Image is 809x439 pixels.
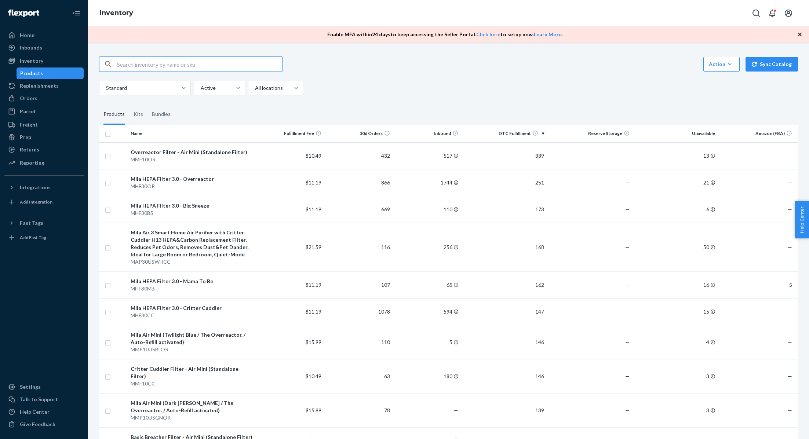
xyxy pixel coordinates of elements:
ol: breadcrumbs [94,3,139,24]
a: Products [17,67,84,79]
a: Home [4,29,84,41]
td: 173 [461,196,547,223]
td: 3 [633,393,718,427]
span: — [625,206,630,212]
div: MHF30MB [131,285,253,292]
div: Reporting [20,159,44,167]
td: 866 [324,169,393,196]
td: 3 [633,359,718,393]
div: Talk to Support [20,396,58,403]
td: 1744 [393,169,462,196]
a: Help Center [4,406,84,418]
td: 21 [633,169,718,196]
a: Inventory [4,55,84,67]
div: Inbounds [20,44,42,51]
div: Fast Tags [20,219,43,227]
button: Integrations [4,182,84,193]
span: — [788,206,792,212]
span: $11.19 [306,206,321,212]
span: — [788,179,792,186]
td: 594 [393,298,462,325]
div: MMF10CC [131,380,253,387]
div: Replenishments [20,82,59,89]
div: Returns [20,146,39,153]
td: 65 [393,271,462,298]
td: 13 [633,142,718,169]
td: 1078 [324,298,393,325]
div: Mila Air Mini (Dark [PERSON_NAME] / The Overreactor. / Auto-Refill activated) [131,399,253,414]
a: Reporting [4,157,84,169]
a: Learn More [534,31,562,37]
img: Flexport logo [8,10,39,17]
td: 5 [718,271,798,298]
button: Fast Tags [4,217,84,229]
span: $10.49 [306,153,321,159]
div: Home [20,32,34,39]
td: 256 [393,223,462,271]
a: Add Integration [4,196,84,208]
span: — [788,153,792,159]
span: — [788,308,792,315]
p: Enable MFA within 24 days to keep accessing the Seller Portal. to setup now. . [327,31,563,38]
td: 4 [633,325,718,359]
span: $11.19 [306,308,321,315]
div: MHF30CC [131,312,253,319]
td: 110 [393,196,462,223]
td: 162 [461,271,547,298]
div: MHF30BS [131,209,253,217]
th: Fulfillment Fee [256,125,325,142]
div: Orders [20,95,37,102]
th: Reserve Storage [547,125,633,142]
td: 116 [324,223,393,271]
button: Close Navigation [69,6,84,21]
th: Name [128,125,256,142]
a: Talk to Support [4,394,84,405]
span: Help Center [795,201,809,238]
div: MMF10OR [131,156,253,163]
span: — [625,373,630,379]
button: Open account menu [781,6,796,21]
span: — [625,339,630,345]
td: 16 [633,271,718,298]
span: — [625,244,630,250]
td: 107 [324,271,393,298]
div: MMP10USBLOR [131,346,253,353]
button: Give Feedback [4,418,84,430]
a: Settings [4,381,84,393]
span: $10.49 [306,373,321,379]
div: Give Feedback [20,421,55,428]
a: Freight [4,119,84,131]
div: MAP30USWHCC [131,258,253,266]
span: — [788,373,792,379]
span: — [788,407,792,413]
div: Inventory [20,57,43,65]
div: MHF30OR [131,183,253,190]
td: 669 [324,196,393,223]
div: Parcel [20,108,35,115]
div: Mila HEPA Filter 3.0 - Overreactor [131,175,253,183]
button: Open Search Box [749,6,764,21]
a: Inbounds [4,42,84,54]
div: Mila Air 3 Smart Home Air Purifier with Critter Cuddler H13 HEPA&Carbon Replacement Filter, Reduc... [131,229,253,258]
th: Unavailable [633,125,718,142]
input: Search inventory by name or sku [117,57,282,72]
a: Returns [4,144,84,156]
button: Sync Catalog [746,57,798,72]
span: $21.59 [306,244,321,250]
div: Mila Air Mini (Twilight Blue / The Overreactor. / Auto-Refill activated) [131,331,253,346]
div: Products [20,70,43,77]
span: — [625,282,630,288]
span: — [625,179,630,186]
td: 5 [393,325,462,359]
div: Integrations [20,184,51,191]
button: Action [703,57,740,72]
input: Standard [105,84,106,92]
a: Orders [4,92,84,104]
div: Critter Cuddler Filter - Air Mini (Standalone Filter) [131,365,253,380]
span: — [625,308,630,315]
th: Inbound [393,125,462,142]
span: $11.19 [306,282,321,288]
td: 146 [461,325,547,359]
div: Prep [20,133,31,141]
td: 50 [633,223,718,271]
